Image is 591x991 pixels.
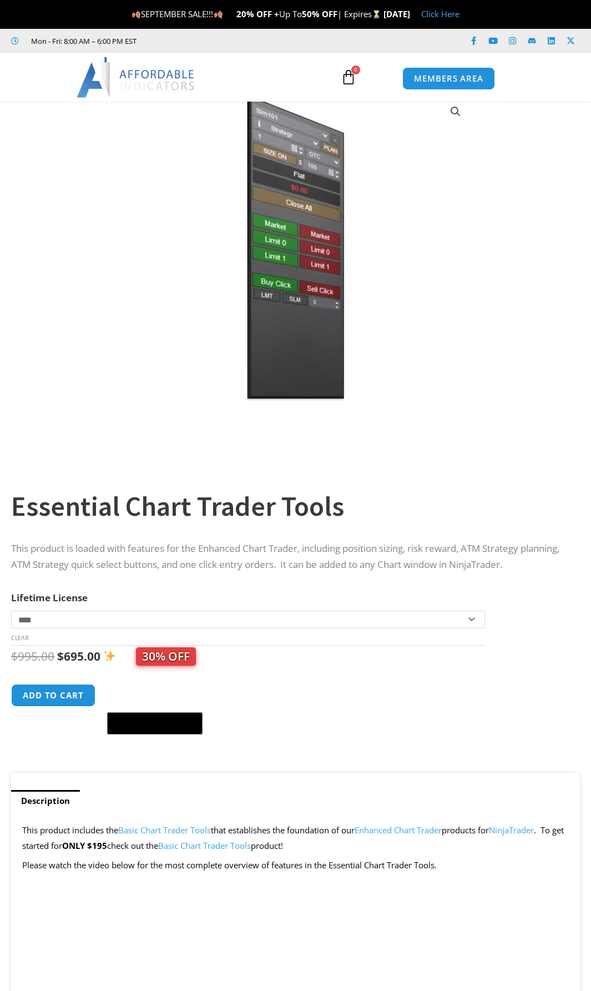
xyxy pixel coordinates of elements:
iframe: Customer reviews powered by Trustpilot [145,36,311,47]
img: 🍂 [214,10,223,18]
p: This product is loaded with features for the Enhanced Chart Trader, including position sizing, ri... [11,541,569,573]
a: Basic Chart Trader Tools [118,824,211,836]
h1: Essential Chart Trader Tools [11,487,569,526]
a: Basic Chart Trader Tools [158,840,251,851]
a: Clear options [11,634,28,642]
button: Add to cart [11,684,95,707]
bdi: 695.00 [57,648,100,664]
span: MEMBERS AREA [414,74,483,83]
p: Please watch the video below for the most complete overview of features in the Essential Chart Tr... [22,858,569,873]
a: 0 [324,61,373,93]
span: Mon - Fri: 8:00 AM – 6:00 PM EST [28,34,137,48]
a: Enhanced Chart Trader [355,824,442,836]
strong: [DATE] [383,8,410,19]
label: Lifetime License [11,591,88,604]
a: View full-screen image gallery [446,102,466,122]
img: ✨ [104,650,115,662]
img: 🍂 [132,10,140,18]
a: MEMBERS AREA [402,67,495,90]
span: $ [57,648,64,664]
strong: 20% OFF + [236,8,279,19]
a: Click Here [421,8,459,19]
a: NinjaTrader [489,824,534,836]
span: SEPTEMBER SALE!!! Up To | Expires [132,8,383,19]
span: $ [11,648,18,664]
bdi: 995.00 [11,648,54,664]
img: Essential Chart Trader Tools | Affordable Indicators – NinjaTrader [117,93,474,400]
a: Description [11,790,80,812]
img: LogoAI | Affordable Indicators – NinjaTrader [77,57,196,97]
span: 30% OFF [136,647,196,666]
strong: ONLY $195 [62,840,107,851]
p: This product includes the that establishes the foundation of our products for . To get started for [22,823,569,854]
iframe: Secure express checkout frame [105,682,205,709]
img: ⌛ [372,10,381,18]
span: check out the product! [107,840,283,851]
span: 0 [351,66,360,74]
strong: 50% OFF [302,8,337,19]
button: Buy with GPay [107,712,203,735]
